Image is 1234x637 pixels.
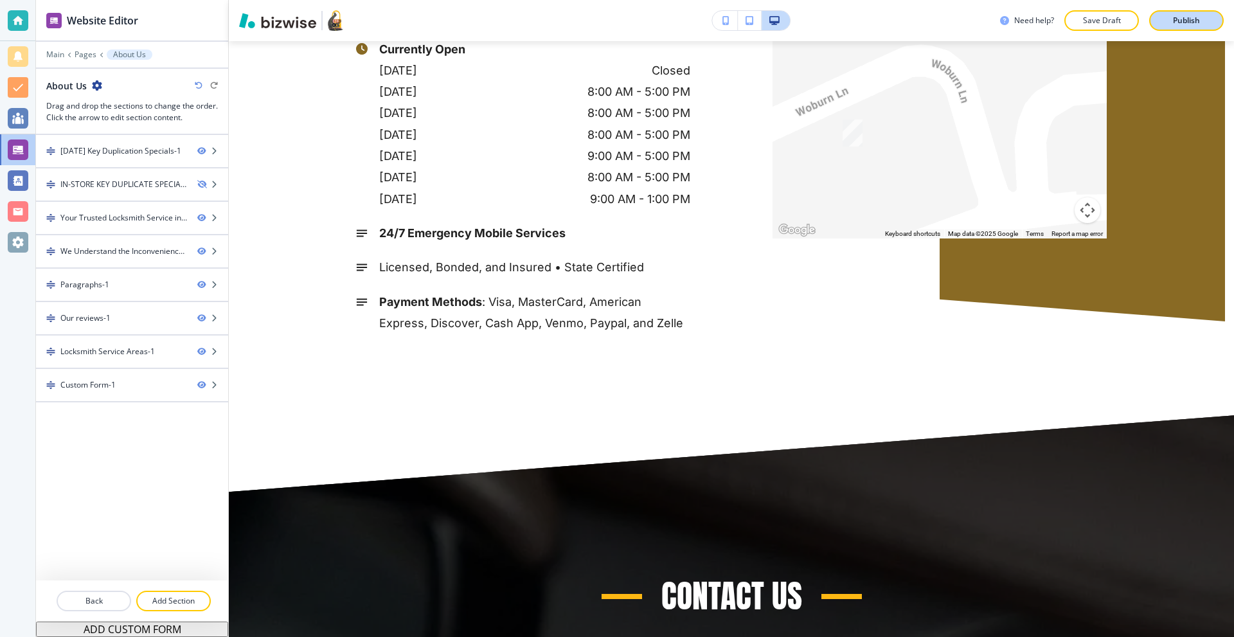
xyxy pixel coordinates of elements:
[1075,197,1100,223] button: Map camera controls
[379,188,417,210] p: [DATE]
[36,168,228,201] div: DragIN-STORE KEY DUPLICATE SPECIALS EVERY [DATE]
[652,60,690,81] p: Closed
[379,60,417,81] p: [DATE]
[75,50,96,59] button: Pages
[60,379,116,391] div: Custom Form-1
[1014,15,1054,26] h3: Need help?
[36,302,228,334] div: DragOur reviews-1
[36,369,228,401] div: DragCustom Form-1
[60,145,181,157] div: Tuesday Key Duplication Specials-1
[46,147,55,156] img: Drag
[46,280,55,289] img: Drag
[587,81,690,102] p: 8:00 AM - 5:00 PM
[587,102,690,123] p: 8:00 AM - 5:00 PM
[36,336,228,368] div: DragLocksmith Service Areas-1
[46,180,55,189] img: Drag
[948,230,1018,237] span: Map data ©2025 Google
[107,49,152,60] button: About Us
[36,622,228,637] button: ADD CUSTOM FORM
[1026,230,1044,237] a: Terms (opens in new tab)
[1081,15,1122,26] p: Save Draft
[60,212,187,224] div: Your Trusted Locksmith Service in Virginia Beach, Norfolk, Chesapeake, VA, and Surrounding Areas
[36,269,228,301] div: DragParagraphs-1
[587,124,690,145] p: 8:00 AM - 5:00 PM
[60,312,111,324] div: Our reviews-1
[328,10,343,31] img: Your Logo
[138,595,210,607] p: Add Section
[379,295,482,309] strong: Payment Methods
[1064,10,1139,31] button: Save Draft
[661,575,802,618] h3: Contact Us
[67,13,138,28] h2: Website Editor
[46,100,218,123] h3: Drag and drop the sections to change the order. Click the arrow to edit section content.
[46,213,55,222] img: Drag
[379,39,690,60] p: Currently Open
[46,314,55,323] img: Drag
[379,166,417,188] p: [DATE]
[776,222,818,238] a: Open this area in Google Maps (opens a new window)
[46,79,87,93] h2: About Us
[46,13,62,28] img: editor icon
[379,124,417,145] p: [DATE]
[379,226,566,240] strong: 24/7 Emergency Mobile Services
[1149,10,1224,31] button: Publish
[36,202,228,234] div: DragYour Trusted Locksmith Service in [US_STATE][GEOGRAPHIC_DATA], [GEOGRAPHIC_DATA], [GEOGRAPHIC...
[1173,15,1200,26] p: Publish
[1051,230,1103,237] a: Report a map error
[587,166,690,188] p: 8:00 AM - 5:00 PM
[46,381,55,390] img: Drag
[60,246,187,257] div: We Understand the Inconvenience and Stress That Lockouts Can Cause
[379,291,690,334] p: : Visa, MasterCard, American Express, Discover, Cash App, Venmo, Paypal, and Zelle
[60,279,109,291] div: Paragraphs-1
[587,145,690,166] p: 9:00 AM - 5:00 PM
[46,347,55,356] img: Drag
[379,256,690,278] p: Licensed, Bonded, and Insured • State Certified
[46,50,64,59] button: Main
[776,222,818,238] img: Google
[60,346,155,357] div: Locksmith Service Areas-1
[60,179,187,190] div: IN-STORE KEY DUPLICATE SPECIALS EVERY TUESDAY
[57,591,131,611] button: Back
[36,135,228,167] div: Drag[DATE] Key Duplication Specials-1
[379,81,417,102] p: [DATE]
[136,591,211,611] button: Add Section
[379,145,417,166] p: [DATE]
[58,595,130,607] p: Back
[46,247,55,256] img: Drag
[379,102,417,123] p: [DATE]
[590,188,690,210] p: 9:00 AM - 1:00 PM
[885,229,940,238] button: Keyboard shortcuts
[36,235,228,267] div: DragWe Understand the Inconvenience and Stress That Lockouts Can Cause
[239,13,316,28] img: Bizwise Logo
[113,50,146,59] p: About Us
